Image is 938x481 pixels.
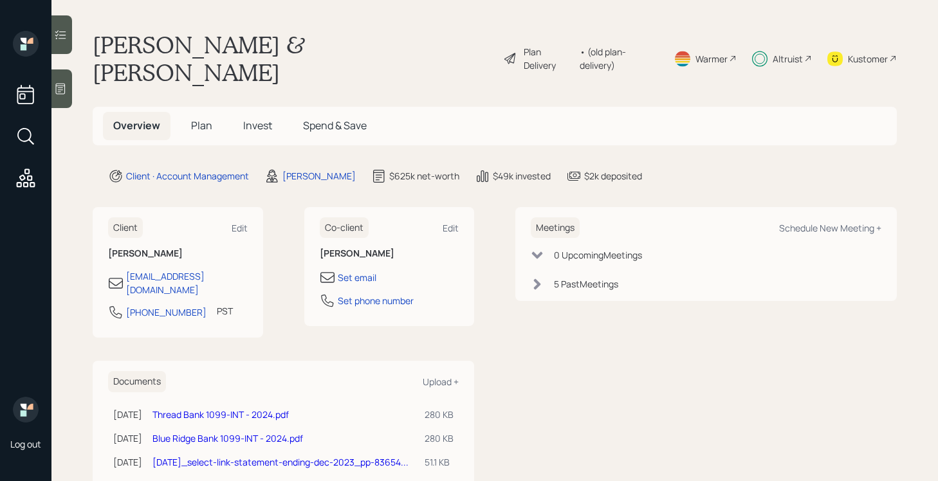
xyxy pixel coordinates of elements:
div: PST [217,304,233,318]
a: Thread Bank 1099-INT - 2024.pdf [152,408,289,421]
div: Client · Account Management [126,169,249,183]
span: Invest [243,118,272,132]
div: Plan Delivery [524,45,573,72]
span: Spend & Save [303,118,367,132]
h6: Co-client [320,217,369,239]
div: Altruist [773,52,803,66]
div: $625k net-worth [389,169,459,183]
div: 280 KB [425,408,454,421]
a: Blue Ridge Bank 1099-INT - 2024.pdf [152,432,303,444]
div: Log out [10,438,41,450]
div: [EMAIL_ADDRESS][DOMAIN_NAME] [126,269,248,296]
img: retirable_logo.png [13,397,39,422]
div: [DATE] [113,431,142,445]
div: Upload + [423,376,459,388]
div: • (old plan-delivery) [580,45,658,72]
div: Set phone number [338,294,414,307]
div: Edit [232,222,248,234]
div: Set email [338,271,376,284]
div: [PHONE_NUMBER] [126,305,207,319]
div: 51.1 KB [425,455,454,469]
h6: [PERSON_NAME] [108,248,248,259]
div: 0 Upcoming Meeting s [554,248,642,262]
div: Edit [443,222,459,234]
div: [PERSON_NAME] [282,169,356,183]
div: $2k deposited [584,169,642,183]
div: Kustomer [848,52,888,66]
div: 5 Past Meeting s [554,277,618,291]
div: $49k invested [493,169,551,183]
h6: Client [108,217,143,239]
div: [DATE] [113,408,142,421]
div: Schedule New Meeting + [779,222,881,234]
h6: Meetings [531,217,580,239]
h6: [PERSON_NAME] [320,248,459,259]
h6: Documents [108,371,166,392]
span: Plan [191,118,212,132]
a: [DATE]_select-link-statement-ending-dec-2023_pp-83654... [152,456,409,468]
div: 280 KB [425,431,454,445]
span: Overview [113,118,160,132]
h1: [PERSON_NAME] & [PERSON_NAME] [93,31,493,86]
div: Warmer [695,52,728,66]
div: [DATE] [113,455,142,469]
